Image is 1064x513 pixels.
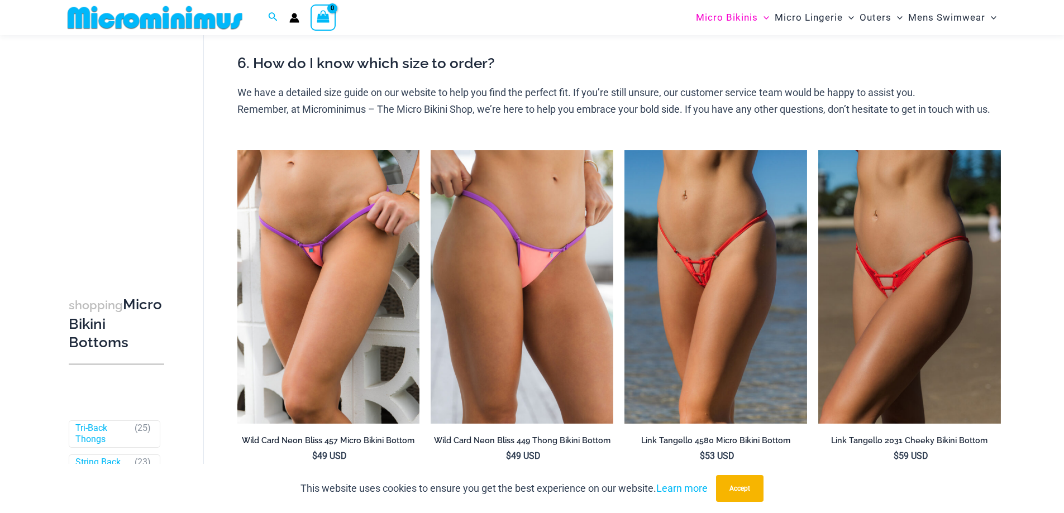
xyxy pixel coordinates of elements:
[857,3,905,32] a: OutersMenu ToggleMenu Toggle
[818,150,1001,424] img: Link Tangello 2031 Cheeky 01
[624,150,807,424] img: Link Tangello 4580 Micro 01
[894,450,928,461] bdi: 59 USD
[237,150,420,424] a: Wild Card Neon Bliss 312 Top 457 Micro 04Wild Card Neon Bliss 312 Top 457 Micro 05Wild Card Neon ...
[818,435,1001,450] a: Link Tangello 2031 Cheeky Bikini Bottom
[137,457,147,468] span: 23
[696,3,758,32] span: Micro Bikinis
[691,2,1001,33] nav: Site Navigation
[431,435,613,450] a: Wild Card Neon Bliss 449 Thong Bikini Bottom
[818,150,1001,424] a: Link Tangello 2031 Cheeky 01Link Tangello 2031 Cheeky 02Link Tangello 2031 Cheeky 02
[237,54,1001,73] h3: 6. How do I know which size to order?
[137,423,147,433] span: 25
[431,435,613,446] h2: Wild Card Neon Bliss 449 Thong Bikini Bottom
[624,150,807,424] a: Link Tangello 4580 Micro 01Link Tangello 4580 Micro 02Link Tangello 4580 Micro 02
[312,450,317,461] span: $
[860,3,891,32] span: Outers
[693,3,772,32] a: Micro BikinisMenu ToggleMenu Toggle
[431,150,613,424] img: Wild Card Neon Bliss 449 Thong 01
[506,450,511,461] span: $
[775,3,843,32] span: Micro Lingerie
[69,295,164,352] h3: Micro Bikini Bottoms
[894,450,899,461] span: $
[891,3,903,32] span: Menu Toggle
[700,450,734,461] bdi: 53 USD
[268,11,278,25] a: Search icon link
[135,457,151,481] span: ( )
[905,3,999,32] a: Mens SwimwearMenu ToggleMenu Toggle
[312,450,347,461] bdi: 49 USD
[716,475,764,502] button: Accept
[63,5,247,30] img: MM SHOP LOGO FLAT
[237,435,420,446] h2: Wild Card Neon Bliss 457 Micro Bikini Bottom
[69,298,123,312] span: shopping
[75,423,130,446] a: Tri-Back Thongs
[908,3,985,32] span: Mens Swimwear
[300,480,708,497] p: This website uses cookies to ensure you get the best experience on our website.
[237,84,1001,117] p: We have a detailed size guide on our website to help you find the perfect fit. If you’re still un...
[431,150,613,424] a: Wild Card Neon Bliss 449 Thong 01Wild Card Neon Bliss 449 Thong 02Wild Card Neon Bliss 449 Thong 02
[75,457,130,481] a: String Back Thongs
[624,435,807,446] h2: Link Tangello 4580 Micro Bikini Bottom
[843,3,854,32] span: Menu Toggle
[135,423,151,446] span: ( )
[289,13,299,23] a: Account icon link
[656,482,708,494] a: Learn more
[700,450,705,461] span: $
[69,37,169,261] iframe: TrustedSite Certified
[758,3,769,32] span: Menu Toggle
[985,3,996,32] span: Menu Toggle
[506,450,541,461] bdi: 49 USD
[237,150,420,424] img: Wild Card Neon Bliss 312 Top 457 Micro 04
[624,435,807,450] a: Link Tangello 4580 Micro Bikini Bottom
[818,435,1001,446] h2: Link Tangello 2031 Cheeky Bikini Bottom
[311,4,336,30] a: View Shopping Cart, empty
[237,435,420,450] a: Wild Card Neon Bliss 457 Micro Bikini Bottom
[772,3,857,32] a: Micro LingerieMenu ToggleMenu Toggle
